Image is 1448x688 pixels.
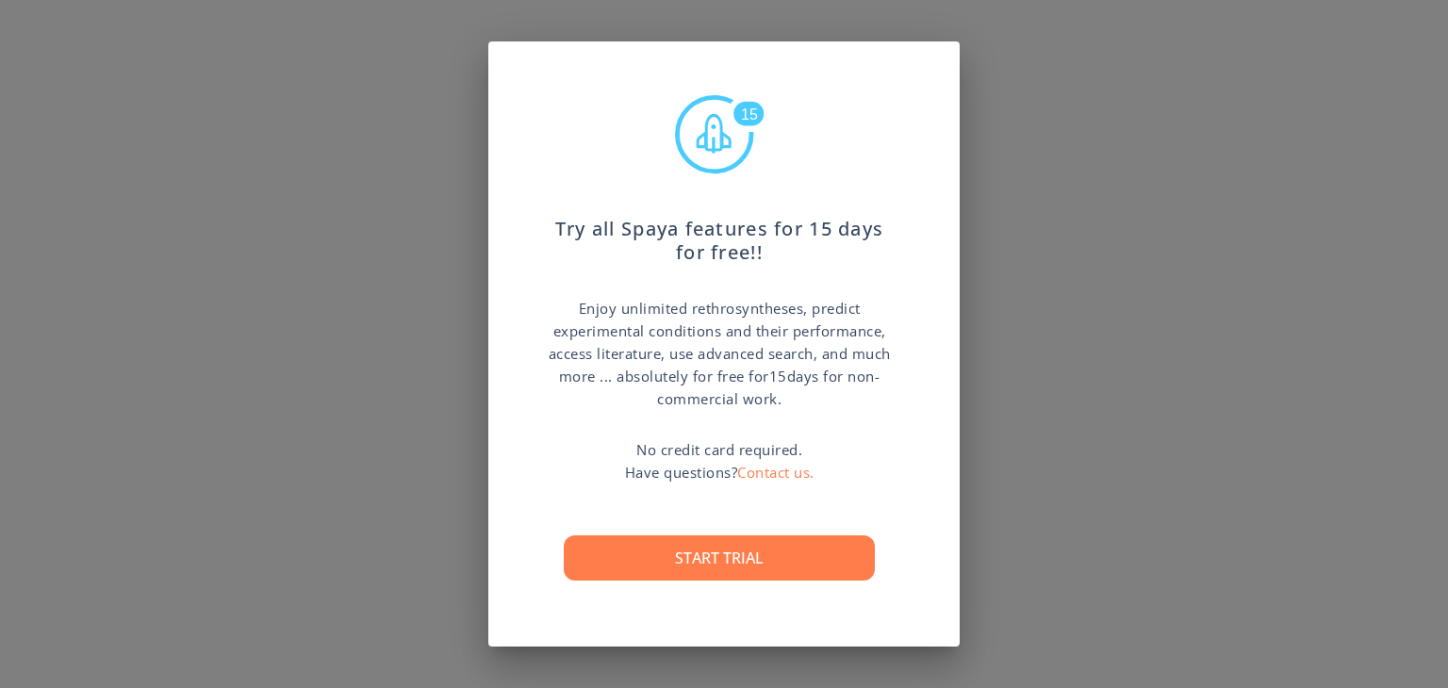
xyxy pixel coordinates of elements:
p: Try all Spaya features for 15 days for free!! [545,199,894,265]
button: Start trial [564,535,875,581]
p: Enjoy unlimited rethrosyntheses, predict experimental conditions and their performance, access li... [545,297,894,410]
a: Contact us. [737,463,814,482]
p: No credit card required. Have questions? [625,438,814,483]
text: 15 [741,106,758,123]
